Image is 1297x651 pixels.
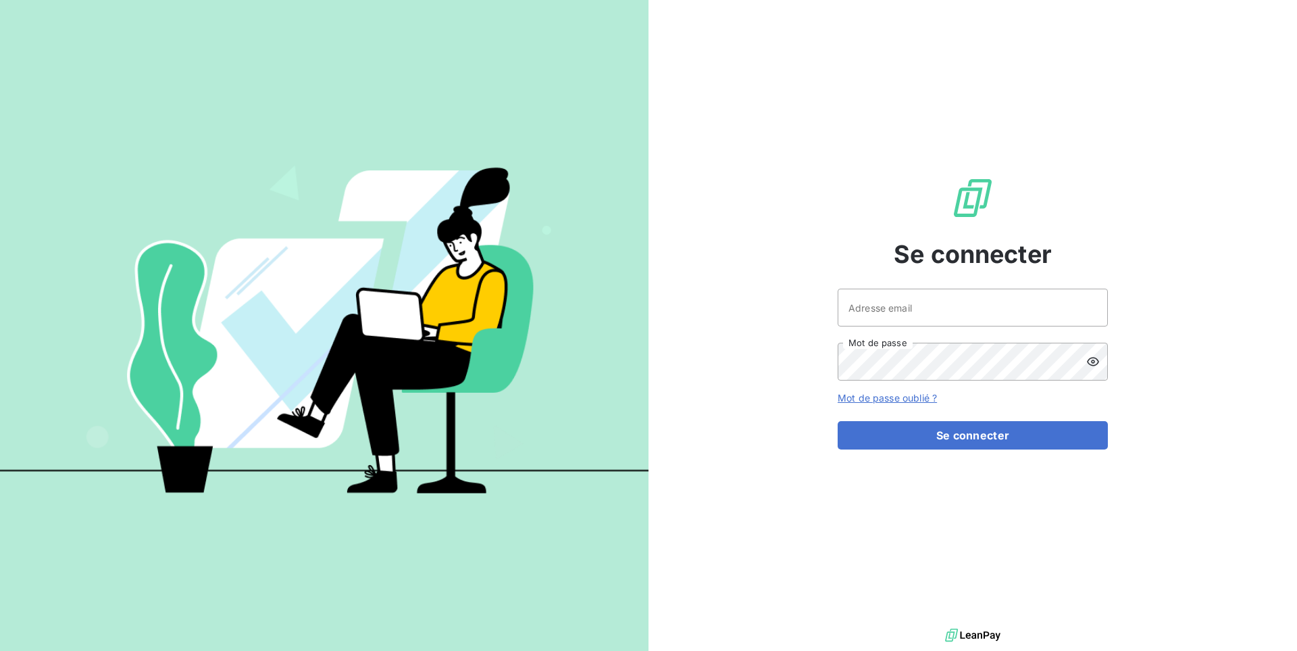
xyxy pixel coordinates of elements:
[945,625,1000,646] img: logo
[894,236,1052,272] span: Se connecter
[838,289,1108,327] input: placeholder
[951,176,994,220] img: Logo LeanPay
[838,421,1108,450] button: Se connecter
[838,392,937,404] a: Mot de passe oublié ?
